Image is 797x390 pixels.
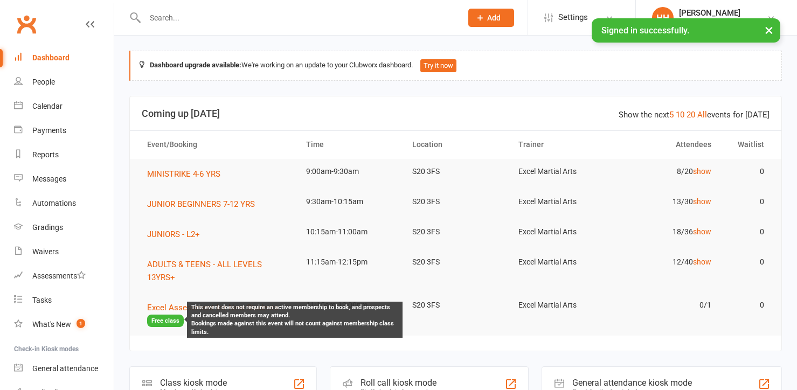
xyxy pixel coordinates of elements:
td: Excel Martial Arts [509,249,615,275]
a: Assessments [14,264,114,288]
th: Event/Booking [137,131,296,158]
span: 1 [77,319,85,328]
div: Excel Martial Arts [679,18,740,27]
div: Reports [32,150,59,159]
td: S20 3FS [403,159,509,184]
td: 8/20 [615,159,721,184]
span: JUNIOR BEGINNERS 7-12 YRS [147,199,255,209]
a: Dashboard [14,46,114,70]
a: Automations [14,191,114,215]
a: Gradings [14,215,114,240]
div: Show the next events for [DATE] [619,108,770,121]
th: Location [403,131,509,158]
div: Tasks [32,296,52,304]
button: Add [468,9,514,27]
button: MINISTRIKE 4-6 YRS [147,168,228,180]
div: [PERSON_NAME] [679,8,740,18]
a: 10 [676,110,684,120]
td: 0 [721,219,774,245]
button: Excel Assessment for New StudentsFree class [147,301,287,328]
a: Payments [14,119,114,143]
th: Trainer [509,131,615,158]
a: People [14,70,114,94]
td: 13/30 [615,189,721,214]
a: All [697,110,707,120]
a: Waivers [14,240,114,264]
div: HH [652,7,674,29]
td: Excel Martial Arts [509,292,615,318]
td: Excel Martial Arts [509,219,615,245]
td: 0 [721,292,774,318]
th: Waitlist [721,131,774,158]
button: × [759,18,779,41]
td: 0 [721,159,774,184]
td: 0 [721,249,774,275]
span: Free class [147,315,184,327]
button: JUNIOR BEGINNERS 7-12 YRS [147,198,262,211]
button: JUNIORS - L2+ [147,228,207,241]
td: S20 3FS [403,249,509,275]
td: 0/1 [615,292,721,318]
span: Settings [558,5,588,30]
strong: Dashboard upgrade available: [150,61,241,69]
a: Messages [14,167,114,191]
td: 11:15am-12:00pm [296,292,403,318]
td: 18/36 [615,219,721,245]
a: 5 [669,110,674,120]
a: General attendance kiosk mode [14,357,114,381]
div: Assessments [32,271,86,280]
th: Time [296,131,403,158]
td: S20 3FS [403,189,509,214]
a: Calendar [14,94,114,119]
h3: Coming up [DATE] [142,108,770,119]
button: Try it now [420,59,456,72]
div: Class kiosk mode [160,378,227,388]
div: Automations [32,199,76,207]
div: Gradings [32,223,63,232]
a: show [693,257,711,266]
td: 10:15am-11:00am [296,219,403,245]
td: 11:15am-12:15pm [296,249,403,275]
div: General attendance kiosk mode [572,378,692,388]
div: General attendance [32,364,98,373]
td: 0 [721,189,774,214]
th: Attendees [615,131,721,158]
input: Search... [142,10,454,25]
td: S20 3FS [403,219,509,245]
td: 9:30am-10:15am [296,189,403,214]
a: Reports [14,143,114,167]
span: ADULTS & TEENS - ALL LEVELS 13YRS+ [147,260,262,282]
a: show [693,167,711,176]
button: ADULTS & TEENS - ALL LEVELS 13YRS+ [147,258,287,284]
a: show [693,197,711,206]
span: MINISTRIKE 4-6 YRS [147,169,220,179]
div: We're working on an update to your Clubworx dashboard. [129,51,782,81]
div: Dashboard [32,53,70,62]
div: Waivers [32,247,59,256]
td: 9:00am-9:30am [296,159,403,184]
span: JUNIORS - L2+ [147,229,200,239]
div: Roll call kiosk mode [361,378,439,388]
div: This event does not require an active membership to book, and prospects and cancelled members may... [191,303,398,337]
td: Excel Martial Arts [509,189,615,214]
a: 20 [687,110,695,120]
td: 12/40 [615,249,721,275]
div: Messages [32,175,66,183]
div: What's New [32,320,71,329]
a: Tasks [14,288,114,312]
span: Excel Assessment for New Students [147,303,279,312]
a: What's New1 [14,312,114,337]
div: Payments [32,126,66,135]
a: Clubworx [13,11,40,38]
div: Calendar [32,102,63,110]
a: show [693,227,711,236]
span: Add [487,13,501,22]
span: Signed in successfully. [601,25,689,36]
td: Excel Martial Arts [509,159,615,184]
td: S20 3FS [403,292,509,318]
div: People [32,78,55,86]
